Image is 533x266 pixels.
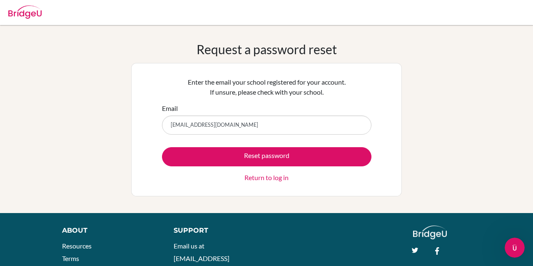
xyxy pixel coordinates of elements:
h1: Request a password reset [197,42,337,57]
label: Email [162,103,178,113]
button: Reset password [162,147,371,166]
iframe: Intercom live chat [505,238,525,258]
img: logo_white@2x-f4f0deed5e89b7ecb1c2cc34c3e3d731f90f0f143d5ea2071677605dd97b5244.png [413,226,447,239]
div: Support [174,226,258,236]
a: Return to log in [244,173,289,183]
img: Bridge-U [8,5,42,19]
a: Resources [62,242,92,250]
a: Terms [62,254,79,262]
div: About [62,226,155,236]
p: Enter the email your school registered for your account. If unsure, please check with your school. [162,77,371,97]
